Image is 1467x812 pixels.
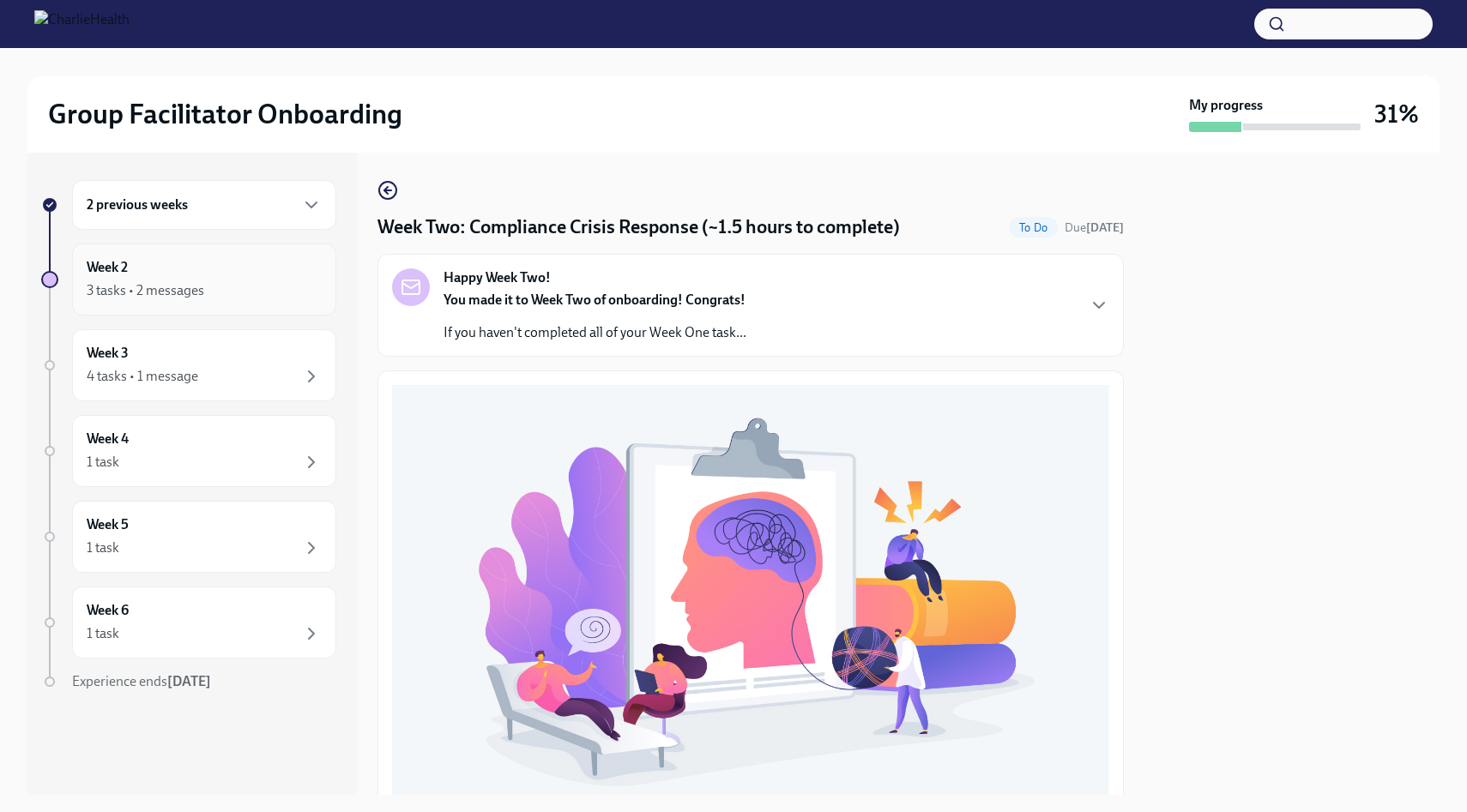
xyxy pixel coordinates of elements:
h3: 31% [1374,99,1419,129]
h6: Week 3 [87,344,129,363]
strong: You made it to Week Two of onboarding! Congrats! [444,292,746,308]
h6: 2 previous weeks [87,195,188,214]
a: Week 41 task [41,415,336,487]
img: CharlieHealth [34,10,130,38]
h2: Group Facilitator Onboarding [48,97,402,131]
h4: Week Two: Compliance Crisis Response (~1.5 hours to complete) [377,214,900,240]
h6: Week 2 [87,258,128,277]
span: To Do [1009,221,1058,234]
div: 1 task [87,538,119,557]
strong: Happy Week Two! [444,268,551,287]
div: 1 task [87,624,119,643]
h6: Week 5 [87,515,129,534]
a: Week 34 tasks • 1 message [41,329,336,401]
strong: [DATE] [1086,220,1124,235]
div: 1 task [87,453,119,472]
span: Experience ends [72,673,211,689]
div: 3 tasks • 2 messages [87,281,204,300]
a: Week 23 tasks • 2 messages [41,244,336,316]
a: Week 51 task [41,501,336,573]
a: Week 61 task [41,586,336,659]
h6: Week 4 [87,430,129,448]
div: 4 tasks • 1 message [87,367,198,386]
strong: [DATE] [167,673,211,689]
span: Due [1065,220,1124,235]
div: 2 previous weeks [72,180,336,230]
h6: Week 6 [87,601,129,620]
p: If you haven't completed all of your Week One task... [444,323,746,342]
strong: My progress [1189,96,1263,115]
span: August 18th, 2025 09:00 [1065,220,1124,236]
